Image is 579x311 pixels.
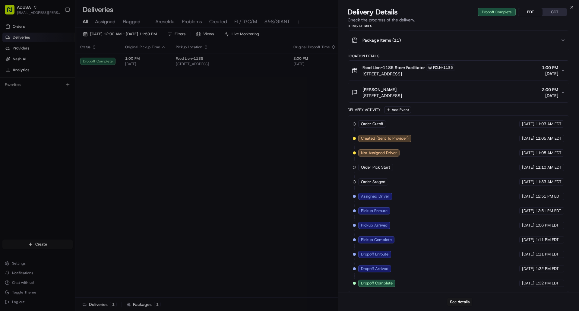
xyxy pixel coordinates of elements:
[522,252,534,257] span: [DATE]
[447,298,472,306] button: See details
[361,208,388,214] span: Pickup Enroute
[6,6,18,18] img: Nash
[348,30,569,50] button: Package Items (11)
[522,121,534,127] span: [DATE]
[103,59,110,67] button: Start new chat
[536,194,561,199] span: 12:51 PM EDT
[542,87,558,93] span: 2:00 PM
[4,85,49,96] a: 📗Knowledge Base
[361,223,388,228] span: Pickup Arrived
[361,121,383,127] span: Order Cutoff
[384,106,411,113] button: Add Event
[21,64,76,68] div: We're available if you need us!
[536,179,562,185] span: 11:33 AM EDT
[348,17,569,23] p: Check the progress of the delivery.
[21,58,99,64] div: Start new chat
[522,266,534,271] span: [DATE]
[522,237,534,243] span: [DATE]
[43,102,73,107] a: Powered byPylon
[522,136,534,141] span: [DATE]
[6,58,17,68] img: 1736555255976-a54dd68f-1ca7-489b-9aae-adbdc363a1c4
[536,266,559,271] span: 1:32 PM EDT
[536,208,561,214] span: 12:51 PM EDT
[518,8,543,16] button: EDT
[542,65,558,71] span: 1:00 PM
[536,223,559,228] span: 1:06 PM EDT
[12,87,46,94] span: Knowledge Base
[536,281,559,286] span: 1:32 PM EDT
[522,223,534,228] span: [DATE]
[361,237,392,243] span: Pickup Complete
[536,165,562,170] span: 11:10 AM EDT
[51,88,56,93] div: 💻
[6,24,110,34] p: Welcome 👋
[522,208,534,214] span: [DATE]
[522,150,534,156] span: [DATE]
[348,83,569,102] button: [PERSON_NAME][STREET_ADDRESS]2:00 PM[DATE]
[361,252,388,257] span: Dropoff Enroute
[348,61,569,81] button: Food Lion-1185 Store FacilitatorFDLN-1185[STREET_ADDRESS]1:00 PM[DATE]
[361,266,388,271] span: Dropoff Arrived
[6,88,11,93] div: 📗
[348,7,398,17] span: Delivery Details
[536,136,562,141] span: 11:05 AM EDT
[16,39,100,45] input: Clear
[348,54,569,59] div: Location Details
[361,150,397,156] span: Not Assigned Driver
[362,37,401,43] span: Package Items ( 11 )
[362,71,455,77] span: [STREET_ADDRESS]
[522,281,534,286] span: [DATE]
[361,165,390,170] span: Order Pick Start
[348,24,569,28] div: Items Details
[361,179,385,185] span: Order Staged
[57,87,97,94] span: API Documentation
[536,237,559,243] span: 1:11 PM EDT
[348,107,381,112] div: Delivery Activity
[362,93,402,99] span: [STREET_ADDRESS]
[543,8,567,16] button: CDT
[433,65,453,70] span: FDLN-1185
[60,102,73,107] span: Pylon
[361,281,393,286] span: Dropoff Complete
[362,65,425,71] span: Food Lion-1185 Store Facilitator
[536,252,559,257] span: 1:11 PM EDT
[522,179,534,185] span: [DATE]
[522,194,534,199] span: [DATE]
[362,87,397,93] span: [PERSON_NAME]
[361,136,409,141] span: Created (Sent To Provider)
[542,93,558,99] span: [DATE]
[536,150,562,156] span: 11:05 AM EDT
[361,194,389,199] span: Assigned Driver
[536,121,562,127] span: 11:03 AM EDT
[542,71,558,77] span: [DATE]
[522,165,534,170] span: [DATE]
[49,85,99,96] a: 💻API Documentation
